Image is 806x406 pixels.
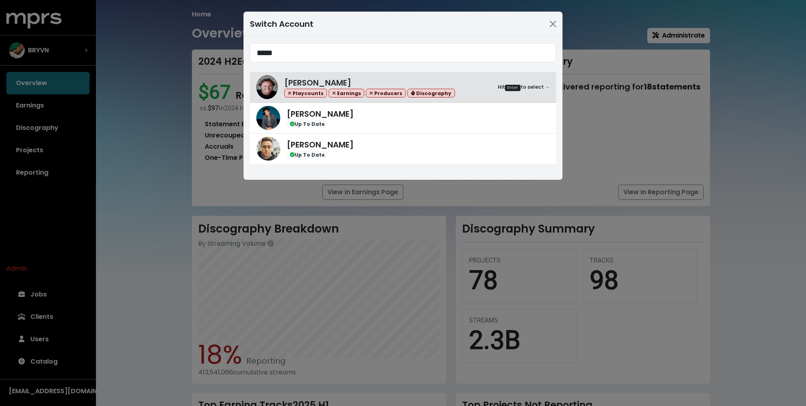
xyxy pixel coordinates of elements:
span: [PERSON_NAME] [287,139,354,150]
span: Discography [407,89,455,98]
a: Scott Harris[PERSON_NAME]Up To Date [250,103,556,133]
button: Close [547,18,559,30]
span: [PERSON_NAME] [284,77,351,88]
img: Scott Hendricks [256,75,278,99]
span: [PERSON_NAME] [287,108,354,119]
img: Scott Effman [256,137,280,161]
input: Search accounts [250,43,556,62]
span: Earnings [329,89,365,98]
span: Up To Date [287,120,328,128]
a: Scott Hendricks[PERSON_NAME] Playcounts Earnings Producers DiscographyHitEnterto select → [250,72,556,103]
span: Playcounts [284,89,327,98]
div: Switch Account [250,18,313,30]
img: Scott Harris [256,106,280,130]
a: Scott Effman[PERSON_NAME]Up To Date [250,133,556,164]
span: Producers [366,89,406,98]
kbd: Enter [505,85,521,91]
span: Up To Date [287,151,328,159]
small: Hit to select → [498,84,550,91]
